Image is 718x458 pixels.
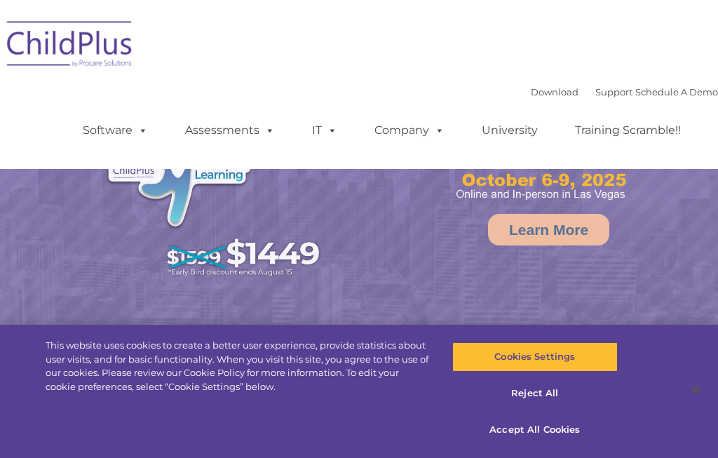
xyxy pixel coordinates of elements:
a: IT [298,116,351,144]
a: University [468,116,552,144]
a: Download [531,86,578,97]
button: Reject All [452,379,618,408]
div: This website uses cookies to create a better user experience, provide statistics about user visit... [46,339,431,393]
a: Assessments [171,116,289,144]
font: | [531,86,718,97]
a: Support [595,86,632,97]
button: Cookies Settings [452,342,618,372]
a: Software [69,116,162,144]
a: Training Scramble!! [561,116,695,144]
button: Accept All Cookies [452,415,618,444]
a: Schedule A Demo [635,86,718,97]
a: Learn More [488,214,609,245]
a: Company [360,116,459,144]
button: Close [680,375,711,405]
